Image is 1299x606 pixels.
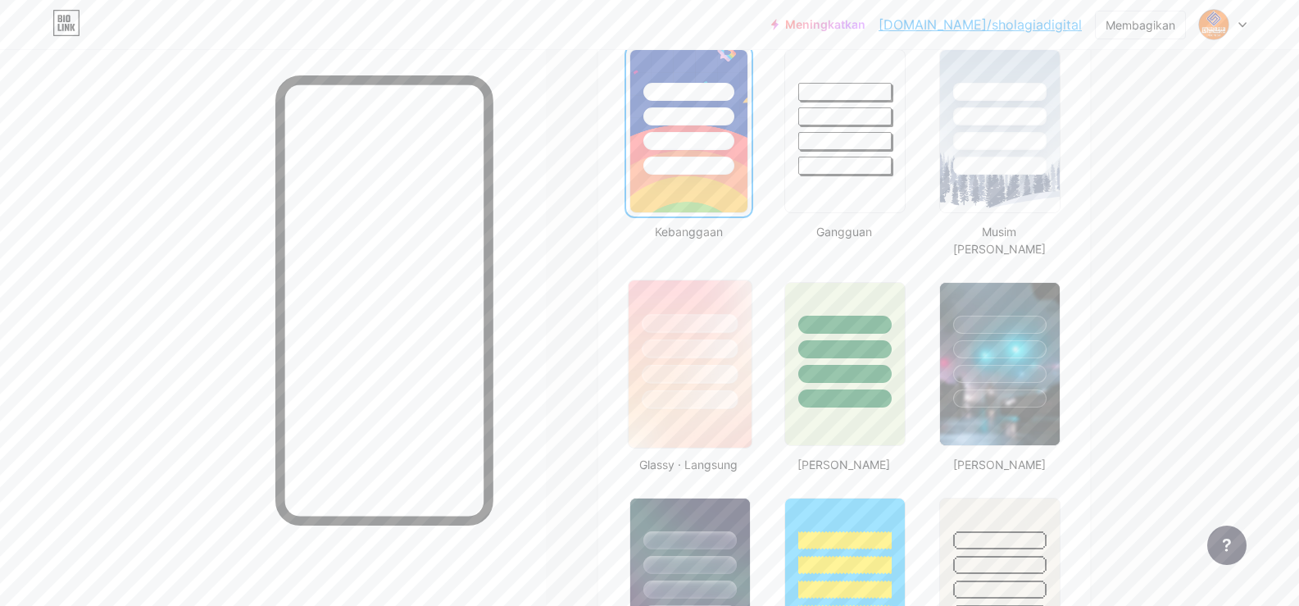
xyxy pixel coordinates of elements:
font: Membagikan [1106,18,1175,32]
img: glassmorphism.jpg [628,280,751,448]
font: [DOMAIN_NAME]/sholagiadigital [879,16,1082,33]
font: [PERSON_NAME] [797,458,890,472]
font: [PERSON_NAME] [953,458,1046,472]
font: Musim [PERSON_NAME] [953,225,1046,256]
a: [DOMAIN_NAME]/sholagiadigital [879,15,1082,34]
font: Glassy · Langsung [639,458,738,472]
font: Gangguan [816,225,872,239]
font: Kebanggaan [655,225,723,239]
font: Meningkatkan [785,17,865,31]
img: sholagiadigital [1198,9,1229,40]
